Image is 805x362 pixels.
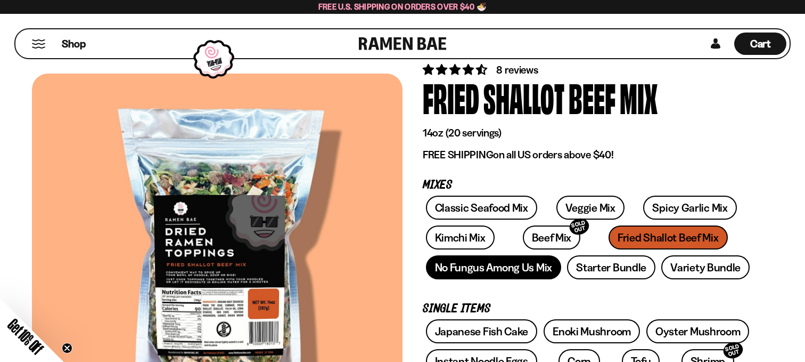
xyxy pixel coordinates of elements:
[31,39,46,49] button: Mobile Menu Trigger
[426,255,561,279] a: No Fungus Among Us Mix
[721,340,745,361] div: SOLD OUT
[556,196,625,220] a: Veggie Mix
[423,304,753,314] p: Single Items
[569,77,615,117] div: Beef
[646,319,750,343] a: Oyster Mushroom
[544,319,640,343] a: Enoki Mushroom
[661,255,750,279] a: Variety Bundle
[734,29,786,58] a: Cart
[568,216,591,237] div: SOLD OUT
[483,77,564,117] div: Shallot
[567,255,655,279] a: Starter Bundle
[426,226,495,250] a: Kimchi Mix
[426,196,537,220] a: Classic Seafood Mix
[62,343,72,353] button: Close teaser
[423,77,479,117] div: Fried
[423,148,753,162] p: on all US orders above $40!
[318,2,487,12] span: Free U.S. Shipping on Orders over $40 🍜
[423,148,493,161] strong: FREE SHIPPING
[643,196,736,220] a: Spicy Garlic Mix
[423,180,753,190] p: Mixes
[426,319,538,343] a: Japanese Fish Cake
[423,126,753,140] p: 14oz (20 servings)
[620,77,658,117] div: Mix
[523,226,581,250] a: Beef MixSOLD OUT
[62,37,86,51] span: Shop
[750,37,771,50] span: Cart
[62,33,86,55] a: Shop
[5,316,46,357] span: Get 10% Off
